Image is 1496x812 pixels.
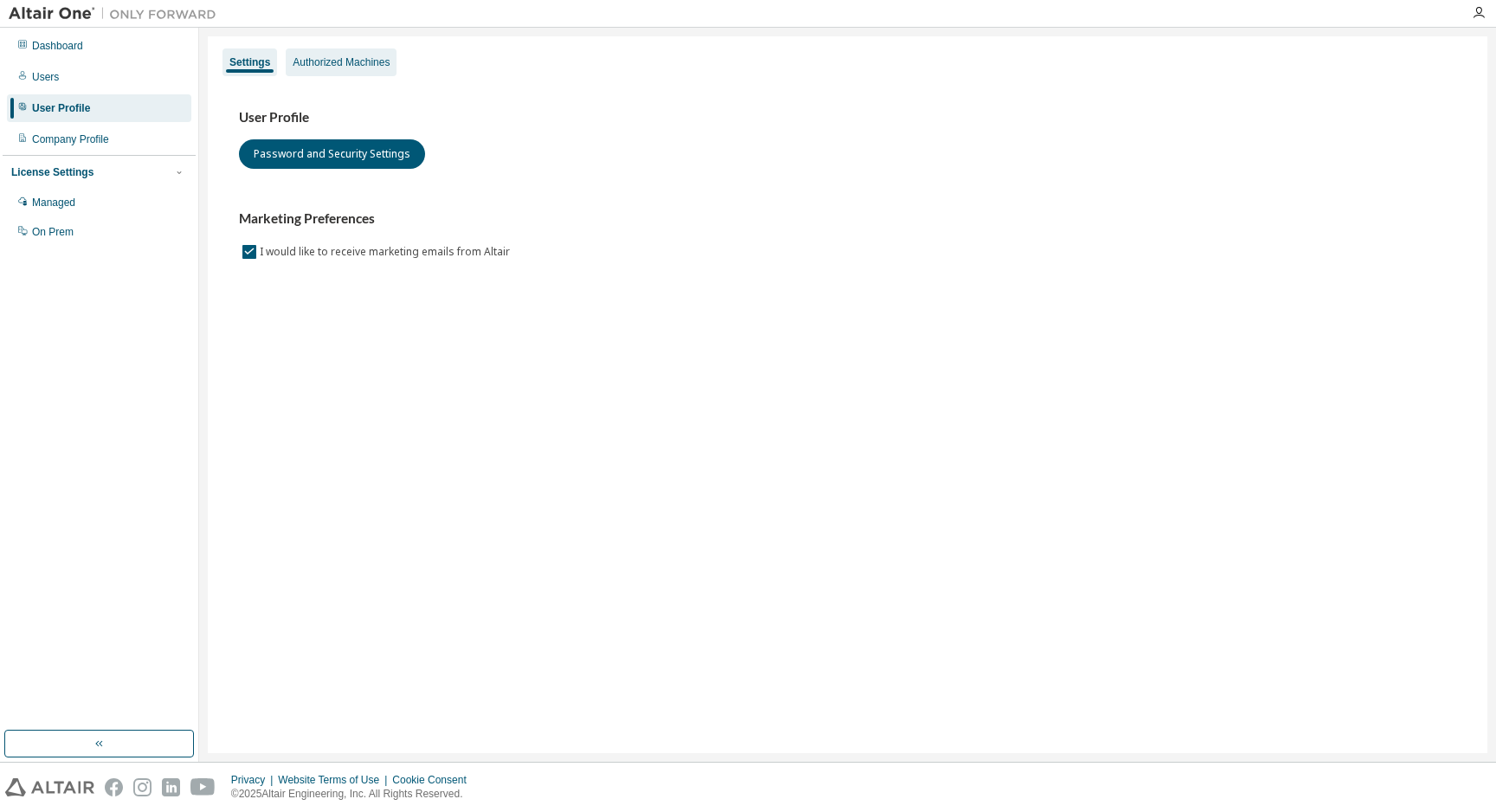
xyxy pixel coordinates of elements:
[293,55,390,69] div: Authorized Machines
[278,773,392,787] div: Website Terms of Use
[9,5,225,23] img: Altair One
[239,210,1456,228] h3: Marketing Preferences
[260,242,513,262] label: I would like to receive marketing emails from Altair
[133,778,152,796] img: instagram.svg
[32,132,109,146] div: Company Profile
[105,778,123,796] img: facebook.svg
[5,778,94,796] img: altair_logo.svg
[392,773,476,787] div: Cookie Consent
[231,787,477,802] p: © 2025 Altair Engineering, Inc. All Rights Reserved.
[32,39,83,53] div: Dashboard
[11,165,93,179] div: License Settings
[239,139,425,169] button: Password and Security Settings
[229,55,270,69] div: Settings
[32,225,74,239] div: On Prem
[239,109,1456,126] h3: User Profile
[162,778,180,796] img: linkedin.svg
[32,101,90,115] div: User Profile
[231,773,278,787] div: Privacy
[32,70,59,84] div: Users
[190,778,216,796] img: youtube.svg
[32,196,75,209] div: Managed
